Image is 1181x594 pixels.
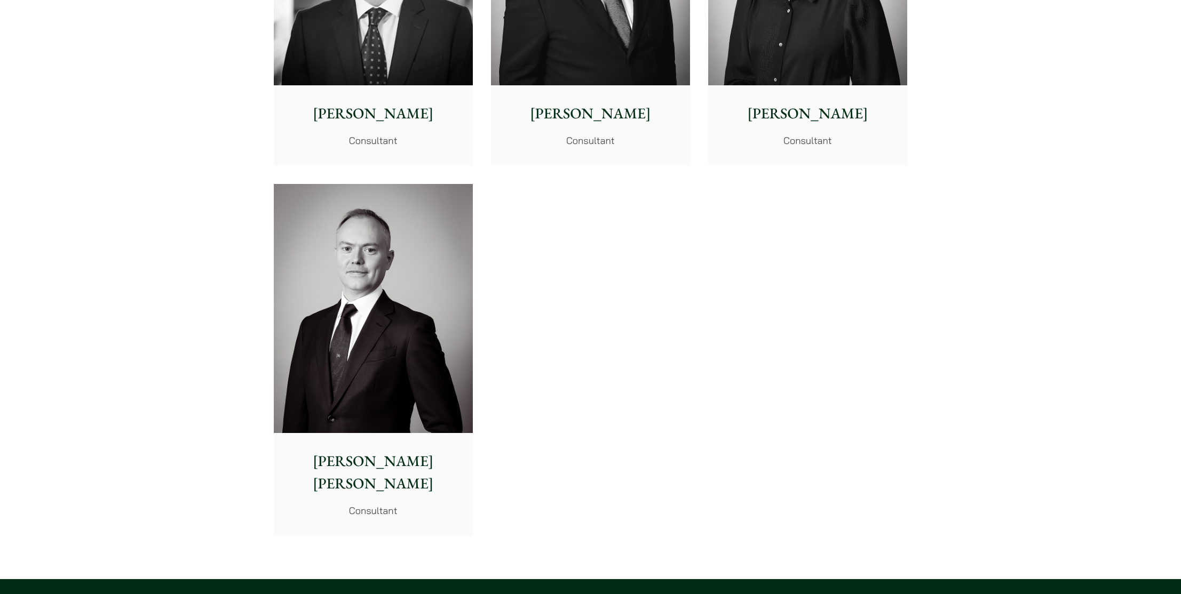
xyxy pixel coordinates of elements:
[282,503,464,518] p: Consultant
[282,450,464,495] p: [PERSON_NAME] [PERSON_NAME]
[282,102,464,125] p: [PERSON_NAME]
[500,102,681,125] p: [PERSON_NAME]
[500,133,681,148] p: Consultant
[274,184,473,536] a: [PERSON_NAME] [PERSON_NAME] Consultant
[717,133,899,148] p: Consultant
[717,102,899,125] p: [PERSON_NAME]
[282,133,464,148] p: Consultant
